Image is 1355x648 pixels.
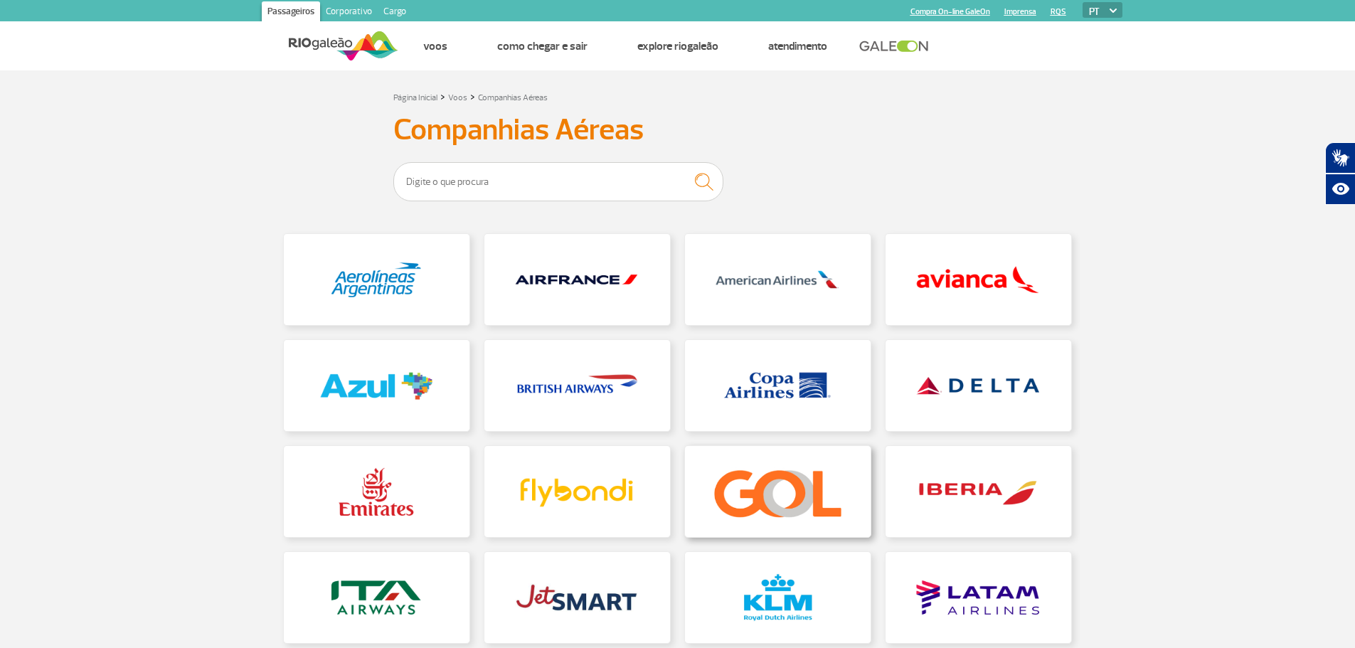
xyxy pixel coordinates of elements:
[320,1,378,24] a: Corporativo
[393,112,962,148] h3: Companhias Aéreas
[423,39,447,53] a: Voos
[262,1,320,24] a: Passageiros
[1325,142,1355,174] button: Abrir tradutor de língua de sinais.
[637,39,718,53] a: Explore RIOgaleão
[910,7,990,16] a: Compra On-line GaleOn
[393,162,723,201] input: Digite o que procura
[448,92,467,103] a: Voos
[1325,142,1355,205] div: Plugin de acessibilidade da Hand Talk.
[440,88,445,105] a: >
[1051,7,1066,16] a: RQS
[768,39,827,53] a: Atendimento
[1325,174,1355,205] button: Abrir recursos assistivos.
[478,92,548,103] a: Companhias Aéreas
[393,92,437,103] a: Página Inicial
[1004,7,1036,16] a: Imprensa
[378,1,412,24] a: Cargo
[497,39,588,53] a: Como chegar e sair
[470,88,475,105] a: >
